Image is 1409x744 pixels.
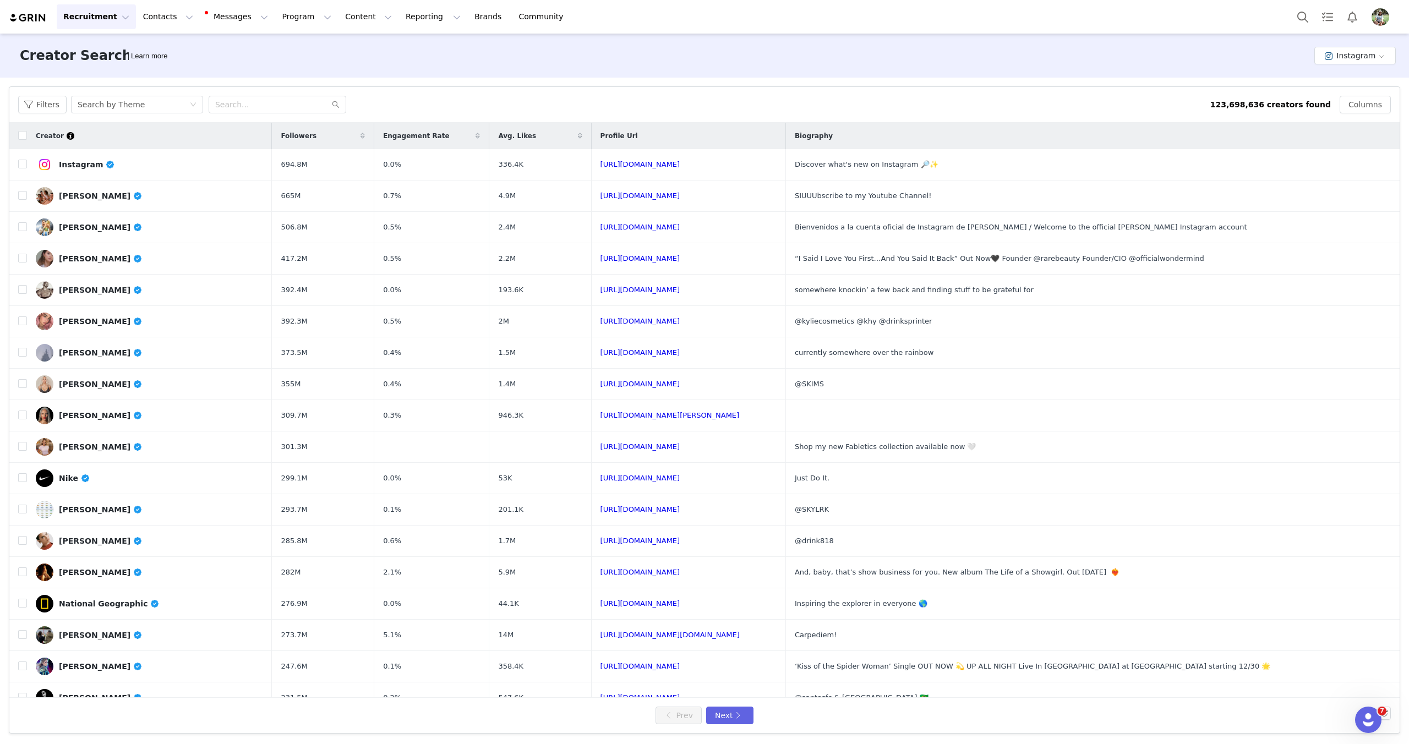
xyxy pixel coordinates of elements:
[36,658,263,675] a: [PERSON_NAME]
[383,535,401,546] span: 0.6%
[498,159,523,170] span: 336.4K
[136,4,200,29] button: Contacts
[18,96,67,113] button: Filters
[36,532,53,550] img: v2
[600,631,740,639] a: [URL][DOMAIN_NAME][DOMAIN_NAME]
[600,254,680,262] a: [URL][DOMAIN_NAME]
[36,218,53,236] img: v2
[600,317,680,325] a: [URL][DOMAIN_NAME]
[383,661,401,672] span: 0.1%
[59,474,90,483] div: Nike
[281,535,307,546] span: 285.8M
[332,101,340,108] i: icon: search
[36,438,53,456] img: v2
[498,567,516,578] span: 5.9M
[498,190,516,201] span: 4.9M
[36,313,263,330] a: [PERSON_NAME]
[795,317,932,325] span: @kyliecosmetics @khy @drinksprinter
[600,537,680,545] a: [URL][DOMAIN_NAME]
[795,474,829,482] span: Just Do It.
[36,407,53,424] img: v2
[59,160,115,169] div: Instagram
[281,316,307,327] span: 392.3M
[190,101,196,109] i: icon: down
[281,504,307,515] span: 293.7M
[338,4,398,29] button: Content
[600,192,680,200] a: [URL][DOMAIN_NAME]
[795,599,927,608] span: Inspiring the explorer in everyone 🌎
[1372,8,1389,26] img: 632f471e-c958-497e-9c8a-d8a216d440b5.jpg
[498,504,523,515] span: 201.1K
[36,469,263,487] a: Nike
[59,537,143,545] div: [PERSON_NAME]
[383,473,401,484] span: 0.0%
[1291,4,1315,29] button: Search
[281,661,307,672] span: 247.6M
[281,379,301,390] span: 355M
[795,505,829,513] span: @SKYLRK
[383,253,401,264] span: 0.5%
[9,13,47,23] img: grin logo
[20,46,132,65] h3: Creator Search
[498,410,523,421] span: 946.3K
[59,348,143,357] div: [PERSON_NAME]
[36,344,263,362] a: [PERSON_NAME]
[383,379,401,390] span: 0.4%
[795,442,976,451] span: Shop my new Fabletics collection available now 🤍
[498,253,516,264] span: 2.2M
[600,131,638,141] span: Profile Url
[600,474,680,482] a: [URL][DOMAIN_NAME]
[795,537,834,545] span: @drink818
[600,411,740,419] a: [URL][DOMAIN_NAME][PERSON_NAME]
[498,535,516,546] span: 1.7M
[1340,96,1391,113] button: Columns
[59,693,143,702] div: [PERSON_NAME]
[795,286,1034,294] span: somewhere knockin’ a few back and finding stuff to be grateful for
[795,223,1247,231] span: Bienvenidos a la cuenta oficial de Instagram de [PERSON_NAME] / Welcome to the official [PERSON_N...
[281,410,307,421] span: 309.7M
[600,223,680,231] a: [URL][DOMAIN_NAME]
[795,693,929,702] span: @santosfc & [GEOGRAPHIC_DATA] 🇧🇷
[600,662,680,670] a: [URL][DOMAIN_NAME]
[57,4,136,29] button: Recruitment
[383,410,401,421] span: 0.3%
[129,51,170,62] div: Tooltip anchor
[36,595,53,612] img: v2
[383,567,401,578] span: 2.1%
[656,707,702,724] button: Prev
[59,254,143,263] div: [PERSON_NAME]
[600,568,680,576] a: [URL][DOMAIN_NAME]
[36,218,263,236] a: [PERSON_NAME]
[498,316,509,327] span: 2M
[59,631,143,639] div: [PERSON_NAME]
[498,131,536,141] span: Avg. Likes
[600,286,680,294] a: [URL][DOMAIN_NAME]
[36,626,263,644] a: [PERSON_NAME]
[706,707,753,724] button: Next
[78,96,145,113] div: Search by Theme
[59,599,160,608] div: National Geographic
[281,222,307,233] span: 506.8M
[498,285,523,296] span: 193.6K
[36,375,263,393] a: [PERSON_NAME]
[383,316,401,327] span: 0.5%
[36,344,53,362] img: v2
[36,658,53,675] img: v2
[1365,8,1400,26] button: Profile
[59,286,143,294] div: [PERSON_NAME]
[281,159,307,170] span: 694.8M
[36,250,263,267] a: [PERSON_NAME]
[498,222,516,233] span: 2.4M
[498,379,516,390] span: 1.4M
[59,192,143,200] div: [PERSON_NAME]
[383,347,401,358] span: 0.4%
[200,4,275,29] button: Messages
[383,190,401,201] span: 0.7%
[36,187,263,205] a: [PERSON_NAME]
[281,692,307,703] span: 231.5M
[600,599,680,608] a: [URL][DOMAIN_NAME]
[1340,4,1364,29] button: Notifications
[795,662,1270,670] span: ‘Kiss of the Spider Woman’ Single OUT NOW 💫 UP ALL NIGHT Live In [GEOGRAPHIC_DATA] at [GEOGRAPHIC...
[59,568,143,577] div: [PERSON_NAME]
[281,347,307,358] span: 373.5M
